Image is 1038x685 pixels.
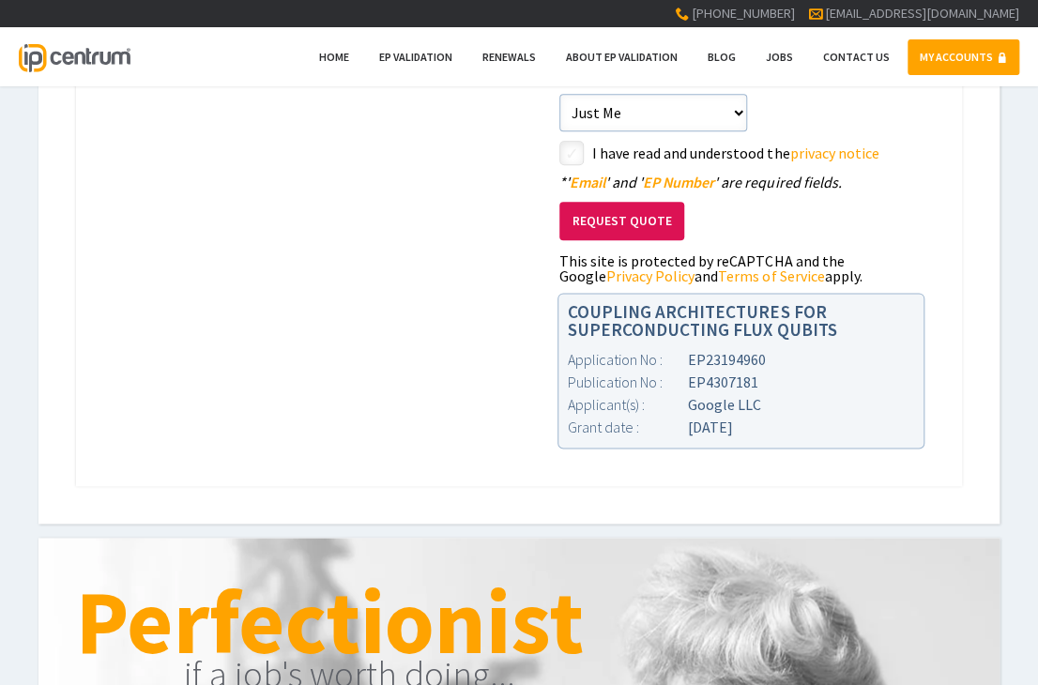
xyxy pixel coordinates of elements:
[367,39,465,75] a: EP Validation
[643,173,714,191] span: EP Number
[76,575,962,665] h1: Perfectionist
[307,39,361,75] a: Home
[766,50,793,64] span: Jobs
[568,348,914,371] div: EP23194960
[692,5,795,22] span: [PHONE_NUMBER]
[823,50,890,64] span: Contact Us
[470,39,548,75] a: Renewals
[568,348,688,371] div: Application No :
[482,50,536,64] span: Renewals
[568,416,914,438] div: [DATE]
[568,371,914,393] div: EP4307181
[811,39,902,75] a: Contact Us
[568,393,688,416] div: Applicant(s) :
[570,173,605,191] span: Email
[695,39,748,75] a: Blog
[19,27,130,86] a: IP Centrum
[566,50,678,64] span: About EP Validation
[606,266,695,285] a: Privacy Policy
[559,175,924,190] div: ' ' and ' ' are required fields.
[718,266,824,285] a: Terms of Service
[592,141,924,165] label: I have read and understood the
[908,39,1019,75] a: MY ACCOUNTS
[825,5,1019,22] a: [EMAIL_ADDRESS][DOMAIN_NAME]
[568,303,914,339] h1: COUPLING ARCHITECTURES FOR SUPERCONDUCTING FLUX QUBITS
[754,39,805,75] a: Jobs
[559,253,924,283] div: This site is protected by reCAPTCHA and the Google and apply.
[554,39,690,75] a: About EP Validation
[568,416,688,438] div: Grant date :
[568,393,914,416] div: Google LLC
[559,141,584,165] label: styled-checkbox
[379,50,452,64] span: EP Validation
[559,202,684,240] button: Request Quote
[568,371,688,393] div: Publication No :
[319,50,349,64] span: Home
[708,50,736,64] span: Blog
